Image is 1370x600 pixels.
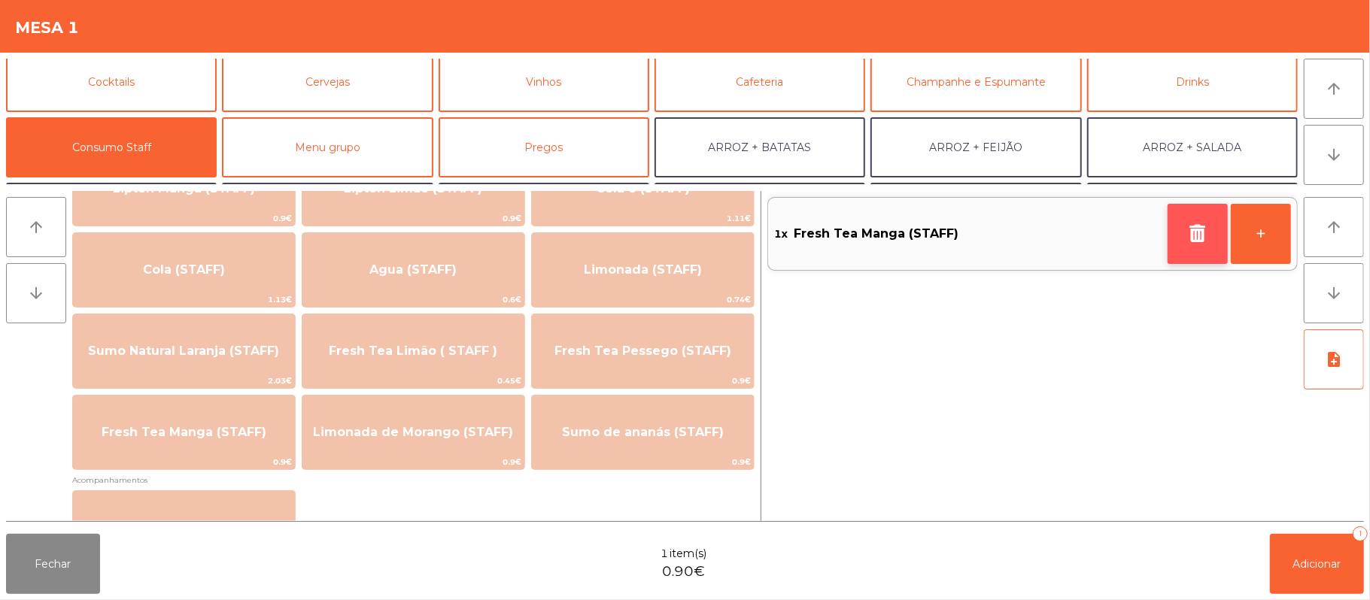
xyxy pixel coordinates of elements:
span: Lipton Limão (STAFF) [344,181,482,195]
i: arrow_upward [27,218,45,236]
span: Fresh Tea Limão ( STAFF ) [329,344,497,358]
span: 0.74€ [532,292,754,307]
i: arrow_upward [1325,218,1343,236]
span: 0.90€ [662,562,705,582]
span: Lipton Manga (STAFF) [113,181,255,195]
i: arrow_upward [1325,80,1343,98]
span: 1.13€ [73,292,295,307]
button: Adicionar1 [1270,534,1364,594]
i: arrow_downward [1325,146,1343,164]
span: 2.03€ [73,374,295,388]
span: 0.6€ [302,292,524,307]
button: BATATA + BATATA [655,183,865,243]
span: 1 [661,546,668,562]
button: Cocktails [6,52,217,112]
button: arrow_downward [1304,263,1364,323]
button: Champanhe e Espumante [870,52,1081,112]
span: Acompanhamentos [72,473,755,487]
button: Menu grupo [222,117,433,177]
button: arrow_downward [1304,125,1364,185]
span: Cola (STAFF) [143,262,225,277]
button: Consumo Staff [6,117,217,177]
span: Cola 0 (STAFF) [596,181,690,195]
span: 0.9€ [302,455,524,469]
div: 1 [1353,526,1368,541]
button: Pregos [439,117,649,177]
button: Fechar [6,534,100,594]
button: Vinhos [439,52,649,112]
span: 0.9€ [532,374,754,388]
span: 0.9€ [73,211,295,226]
button: arrow_downward [6,263,66,323]
span: Adicionar [1293,557,1341,571]
span: 1x [774,223,788,245]
span: 1.11€ [532,211,754,226]
i: note_add [1325,350,1343,368]
button: ARROZ + FEIJÃO [870,117,1081,177]
button: Cafeteria [655,52,865,112]
i: arrow_downward [1325,284,1343,302]
button: BATATA + SALADA [439,183,649,243]
button: Drinks [1087,52,1298,112]
span: Salada (STAFF) [135,520,232,535]
span: 0.9€ [302,211,524,226]
h4: Mesa 1 [15,17,79,39]
button: + [1231,204,1291,264]
button: arrow_upward [1304,59,1364,119]
button: FEIJÃO + SALADA [870,183,1081,243]
button: BATATA + FEIJÃO [222,183,433,243]
button: ARROZ + BATATAS [655,117,865,177]
button: Cervejas [222,52,433,112]
button: arrow_upward [1304,197,1364,257]
button: ARROZ + SALADA [1087,117,1298,177]
span: 0.45€ [302,374,524,388]
i: arrow_downward [27,284,45,302]
span: Agua (STAFF) [369,262,457,277]
span: Fresh Tea Manga (STAFF) [102,425,266,439]
button: ARROZ + ARROZ [6,183,217,243]
span: Limonada (STAFF) [584,262,702,277]
button: FEIJÃO + FEIJÃO [1087,183,1298,243]
button: note_add [1304,329,1364,389]
span: Fresh Tea Manga (STAFF) [794,223,958,245]
span: Limonada de Morango (STAFF) [313,425,513,439]
span: Sumo Natural Laranja (STAFF) [88,344,279,358]
span: 0.9€ [532,455,754,469]
span: Fresh Tea Pessego (STAFF) [554,344,731,358]
span: Sumo de ananás (STAFF) [562,425,724,439]
span: 0.9€ [73,455,295,469]
button: arrow_upward [6,197,66,257]
span: item(s) [670,546,706,562]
